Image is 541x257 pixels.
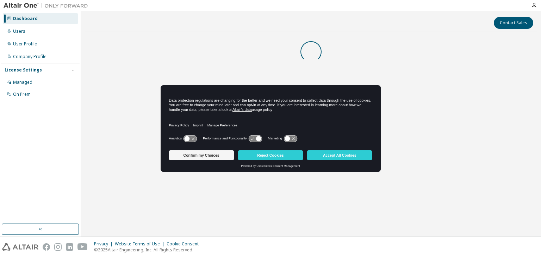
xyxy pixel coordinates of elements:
[13,16,38,21] div: Dashboard
[66,243,73,251] img: linkedin.svg
[54,243,62,251] img: instagram.svg
[115,241,167,247] div: Website Terms of Use
[43,243,50,251] img: facebook.svg
[167,241,203,247] div: Cookie Consent
[2,243,38,251] img: altair_logo.svg
[4,2,92,9] img: Altair One
[13,54,46,59] div: Company Profile
[13,41,37,47] div: User Profile
[494,17,533,29] button: Contact Sales
[13,29,25,34] div: Users
[13,92,31,97] div: On Prem
[77,243,88,251] img: youtube.svg
[5,67,42,73] div: License Settings
[94,247,203,253] p: © 2025 Altair Engineering, Inc. All Rights Reserved.
[13,80,32,85] div: Managed
[94,241,115,247] div: Privacy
